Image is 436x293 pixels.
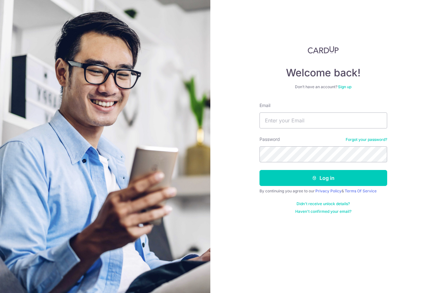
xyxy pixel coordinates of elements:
a: Forgot your password? [346,137,387,142]
button: Log in [259,170,387,186]
a: Sign up [338,84,351,89]
input: Enter your Email [259,112,387,128]
a: Haven't confirmed your email? [295,209,351,214]
a: Didn't receive unlock details? [297,201,350,206]
label: Email [259,102,270,109]
a: Terms Of Service [345,189,377,193]
a: Privacy Policy [315,189,342,193]
h4: Welcome back! [259,66,387,79]
label: Password [259,136,280,143]
div: Don’t have an account? [259,84,387,89]
img: CardUp Logo [308,46,339,54]
div: By continuing you agree to our & [259,189,387,194]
